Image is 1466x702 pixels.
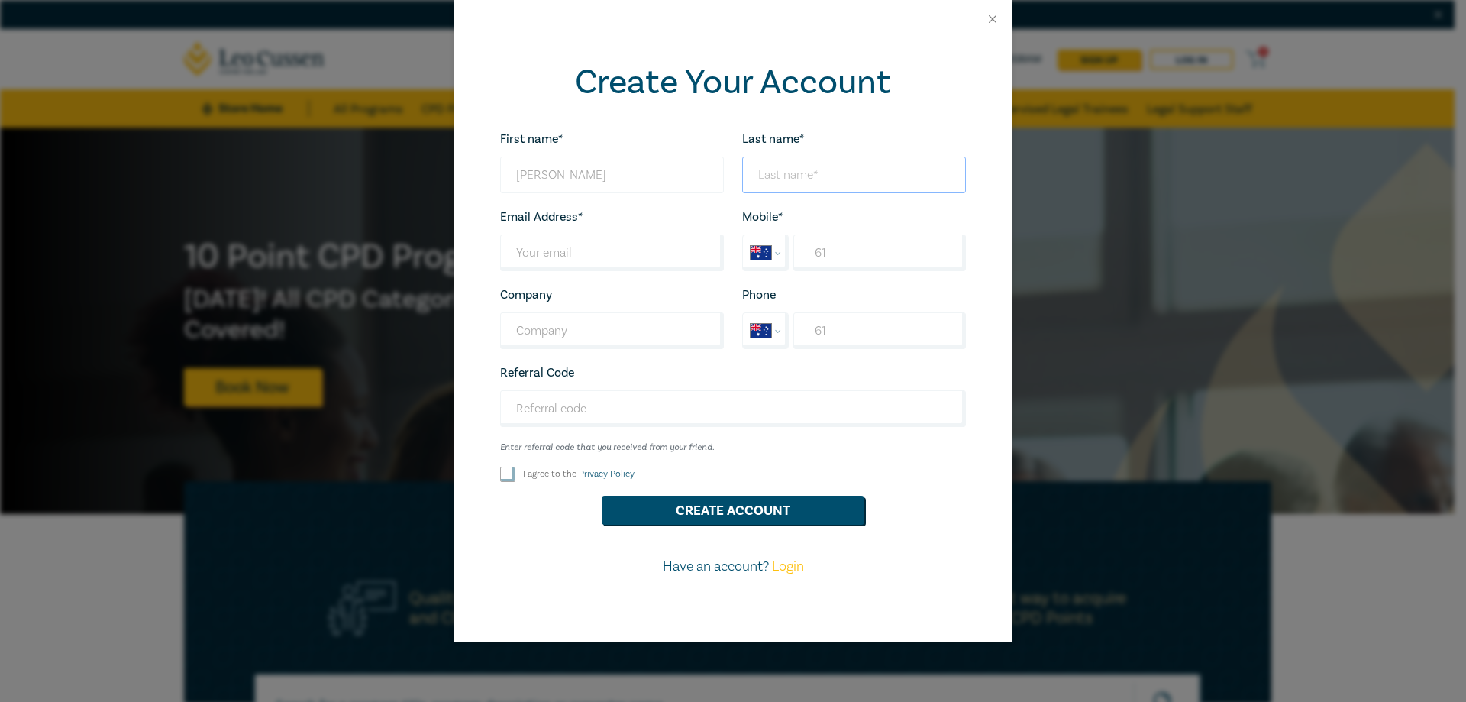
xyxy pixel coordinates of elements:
[500,442,966,453] small: Enter referral code that you received from your friend.
[500,288,552,302] label: Company
[500,210,583,224] label: Email Address*
[742,157,966,193] input: Last name*
[500,235,724,271] input: Your email
[500,157,724,193] input: First name*
[500,63,966,102] h2: Create Your Account
[986,12,999,26] button: Close
[500,132,563,146] label: First name*
[500,390,966,427] input: Referral code
[579,468,635,480] a: Privacy Policy
[742,132,805,146] label: Last name*
[772,558,804,575] a: Login
[793,312,966,349] input: Enter phone number
[500,312,724,349] input: Company
[500,366,574,380] label: Referral Code
[793,235,966,271] input: Enter Mobile number
[491,557,975,577] p: Have an account?
[523,467,635,480] label: I agree to the
[742,210,783,224] label: Mobile*
[602,496,864,525] button: Create Account
[742,288,776,302] label: Phone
